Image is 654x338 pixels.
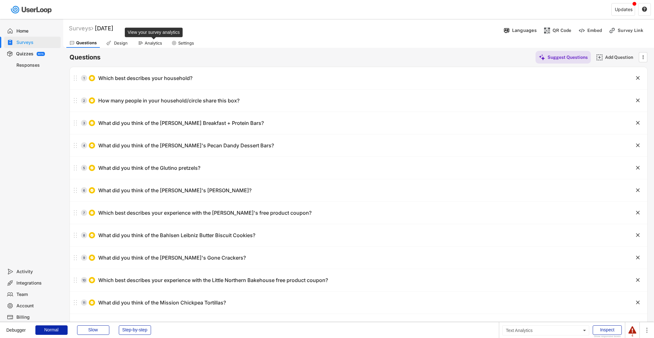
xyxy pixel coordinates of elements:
div: Questions [76,40,97,46]
text:  [636,164,640,171]
div: Languages [512,28,537,33]
button:  [635,97,641,104]
text:  [636,299,640,306]
div: Text Analytics [502,325,589,335]
button:  [635,120,641,126]
div: What did you think of the Mission Chickpea Tortillas? [98,299,226,306]
div: How many people in your household/circle share this box? [98,97,239,104]
div: What did you think of the [PERSON_NAME] Breakfast + Protein Bars? [98,120,264,126]
text:  [642,6,647,12]
div: Survey Link [618,28,649,33]
button:  [635,210,641,216]
img: CircleTickMinorWhite.svg [90,121,94,125]
h6: Questions [70,53,100,62]
div: Normal [35,325,68,335]
div: What did you think of the [PERSON_NAME]'s Pecan Dandy Dessert Bars? [98,142,274,149]
div: Billing [16,314,58,320]
div: Analytics [145,40,162,46]
img: CircleTickMinorWhite.svg [90,211,94,215]
div: Integrations [16,280,58,286]
button:  [635,187,641,194]
div: Surveys [16,40,58,46]
div: What did you think of the Bahlsen Leibniz Butter Biscuit Cookies? [98,232,255,239]
div: Embed [587,28,602,33]
div: 5 [81,166,87,169]
div: 2 [81,99,87,102]
button:  [635,165,641,171]
div: Home [16,28,58,34]
button:  [635,232,641,238]
img: Language%20Icon.svg [503,27,510,34]
text:  [643,54,644,60]
div: 11 [81,301,87,304]
text:  [636,120,640,126]
div: Quizzes [16,51,33,57]
img: EmbedMinor.svg [578,27,585,34]
div: What did you think of the [PERSON_NAME]'s [PERSON_NAME]? [98,187,251,194]
div: Updates [615,7,633,12]
div: Design [113,40,129,46]
div: QR Code [553,28,572,33]
div: 3 [81,121,87,125]
button:  [635,277,641,283]
div: Team [16,292,58,298]
img: CircleTickMinorWhite.svg [90,99,94,102]
div: 8 [81,234,87,237]
div: Responses [16,62,58,68]
button:  [640,52,646,62]
text:  [636,75,640,81]
font: [DATE] [95,25,113,32]
button:  [642,7,647,12]
img: AddMajor.svg [596,54,603,61]
div: 4 [81,144,87,147]
text:  [636,254,640,261]
div: Which best describes your experience with the [PERSON_NAME]'s free product coupon? [98,210,312,216]
div: 7 [81,211,87,214]
button:  [635,255,641,261]
div: 6 [81,189,87,192]
div: 4 [628,334,636,337]
img: CircleTickMinorWhite.svg [90,256,94,260]
div: BETA [38,53,44,55]
div: Debugger [6,322,26,332]
div: Surveys [69,25,93,32]
img: CircleTickMinorWhite.svg [90,166,94,170]
img: userloop-logo-01.svg [9,3,54,16]
img: CircleTickMinorWhite.svg [90,188,94,192]
div: Inspect [593,325,622,335]
text:  [636,97,640,104]
img: CircleTickMinorWhite.svg [90,233,94,237]
text:  [636,142,640,149]
div: 10 [81,279,87,282]
text:  [636,209,640,216]
div: Suggest Questions [548,54,588,60]
img: ShopcodesMajor.svg [544,27,550,34]
div: 9 [81,256,87,259]
div: Step-by-step [119,325,151,335]
div: Which best describes your household? [98,75,192,82]
img: MagicMajor%20%28Purple%29.svg [539,54,545,61]
div: Activity [16,269,58,275]
button:  [635,75,641,81]
div: What did you think of the Glutino pretzels? [98,165,200,171]
div: Add Question [605,54,637,60]
button:  [635,142,641,149]
div: 1 [81,77,87,80]
div: Account [16,303,58,309]
img: CircleTickMinorWhite.svg [90,301,94,304]
img: CircleTickMinorWhite.svg [90,76,94,80]
img: CircleTickMinorWhite.svg [90,278,94,282]
text:  [636,187,640,194]
div: Show responsive boxes [593,335,622,338]
div: Settings [178,40,194,46]
div: Slow [77,325,109,335]
div: Which best describes your experience with the Little Northern Bakehouse free product coupon? [98,277,328,284]
img: LinkMinor.svg [609,27,615,34]
text:  [636,232,640,238]
div: What did you think of the [PERSON_NAME]'s Gone Crackers? [98,255,246,261]
text:  [636,277,640,283]
button:  [635,299,641,306]
img: CircleTickMinorWhite.svg [90,144,94,147]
